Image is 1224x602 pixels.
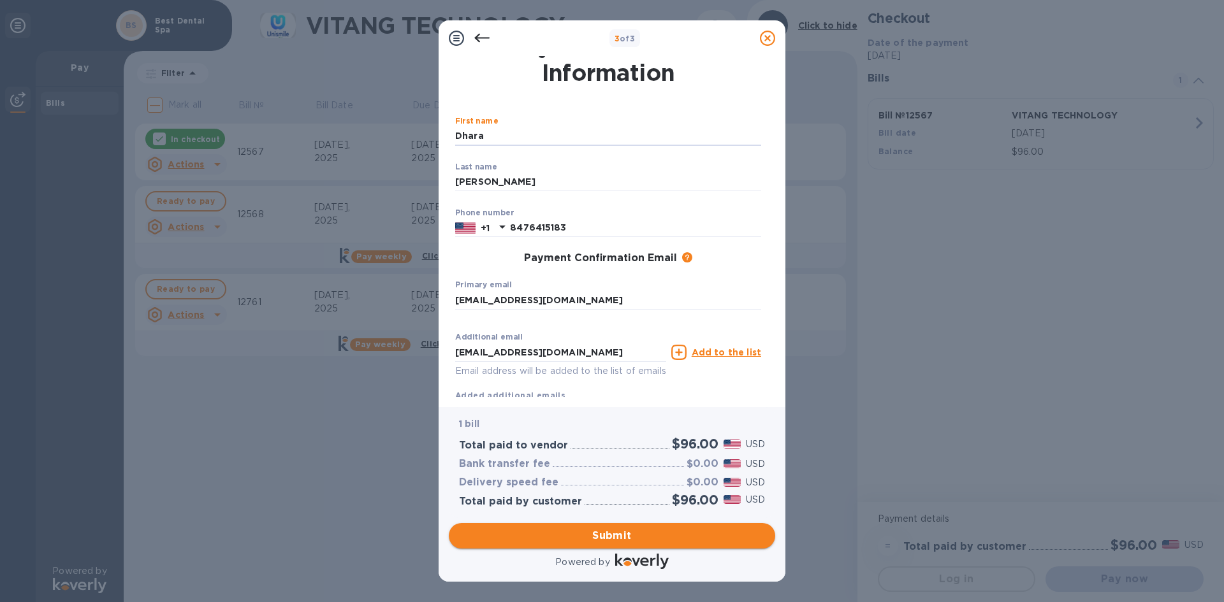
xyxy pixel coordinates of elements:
img: USD [724,440,741,448]
img: USD [724,495,741,504]
label: Additional email [455,334,523,341]
span: Submit [459,528,765,543]
b: of 3 [615,34,636,43]
h3: Delivery speed fee [459,477,558,489]
img: US [455,221,476,235]
h1: Payment Contact Information [455,32,761,86]
img: Logo [615,554,669,569]
input: Enter your primary email [455,290,761,310]
h3: Payment Confirmation Email [524,252,677,264]
img: USD [724,459,741,468]
input: Enter your last name [455,173,761,192]
h3: $0.00 [687,458,718,470]
input: Enter additional email [455,343,666,362]
p: +1 [481,222,490,234]
label: First name [455,118,498,125]
input: Enter your phone number [510,219,761,238]
h2: $96.00 [672,436,718,452]
h3: Total paid by customer [459,496,582,508]
label: Primary email [455,282,512,289]
label: Phone number [455,209,514,217]
h2: $96.00 [672,492,718,508]
h3: $0.00 [687,477,718,489]
input: Enter your first name [455,127,761,146]
b: Added additional emails [455,391,565,400]
p: USD [746,476,765,489]
p: USD [746,493,765,506]
p: USD [746,438,765,451]
p: USD [746,457,765,471]
p: Powered by [555,555,609,569]
p: Email address will be added to the list of emails [455,364,666,378]
img: USD [724,478,741,487]
h3: Bank transfer fee [459,458,550,470]
u: Add to the list [692,347,761,357]
span: 3 [615,34,620,43]
label: Last name [455,163,497,171]
button: Submit [449,523,775,548]
h3: Total paid to vendor [459,440,568,452]
b: 1 bill [459,419,479,429]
